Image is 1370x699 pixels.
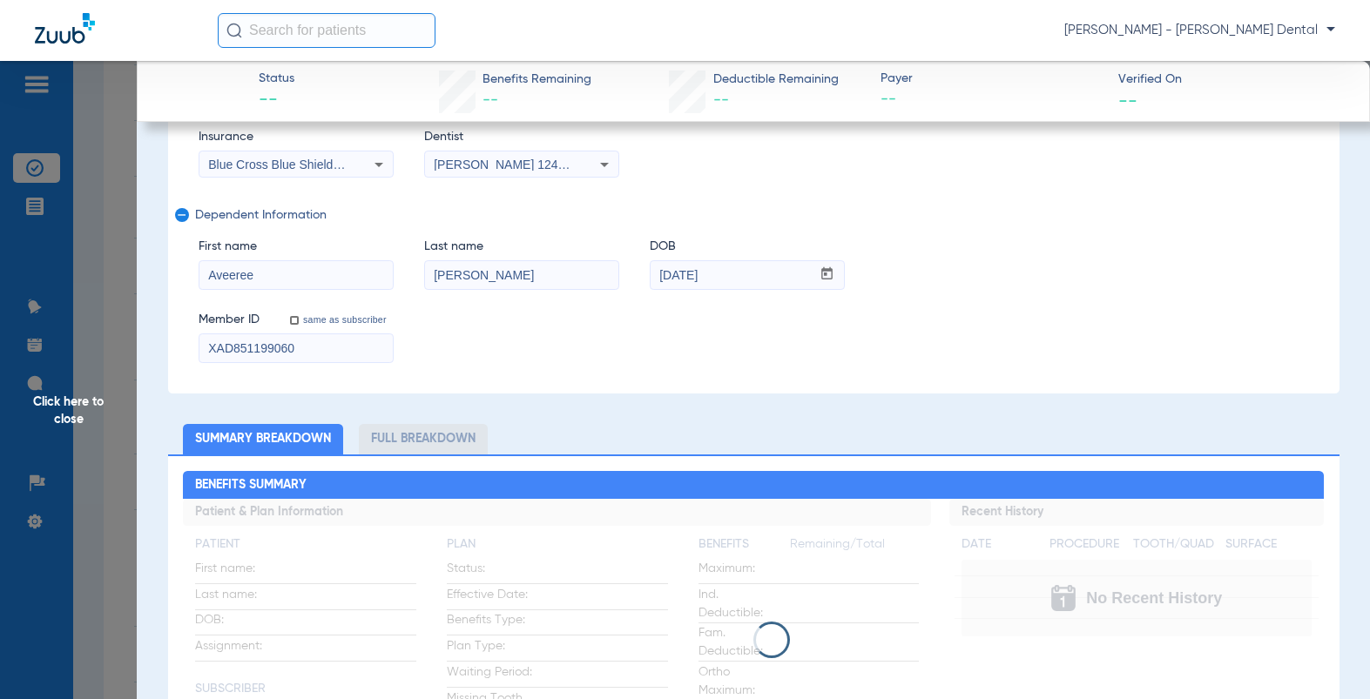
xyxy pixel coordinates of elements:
img: Search Icon [226,23,242,38]
img: Zuub Logo [35,13,95,44]
span: -- [881,89,1103,111]
span: -- [259,89,294,113]
span: Last name [424,238,619,256]
span: Deductible Remaining [713,71,839,89]
span: Member ID [199,311,260,329]
span: Dentist [424,128,619,146]
iframe: Chat Widget [1283,615,1370,699]
li: Summary Breakdown [183,424,343,454]
span: Status [259,70,294,88]
span: First name [199,238,394,256]
li: Full Breakdown [359,424,488,454]
span: [PERSON_NAME] 1245550557 [434,158,605,171]
span: Benefits Remaining [483,71,591,89]
span: -- [483,92,498,108]
mat-icon: remove [175,208,186,229]
span: -- [1118,91,1137,109]
span: Dependent Information [195,208,1306,222]
span: Blue Cross Blue Shield Of [US_STATE] [208,158,421,171]
h2: Benefits Summary [183,471,1324,499]
label: same as subscriber [300,313,387,326]
span: Payer [881,70,1103,88]
span: Insurance [199,128,394,146]
span: DOB [650,238,845,256]
button: Open calendar [810,261,844,289]
span: [PERSON_NAME] - [PERSON_NAME] Dental [1064,22,1335,39]
input: Search for patients [218,13,435,48]
span: -- [713,92,729,108]
span: Verified On [1118,71,1341,89]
